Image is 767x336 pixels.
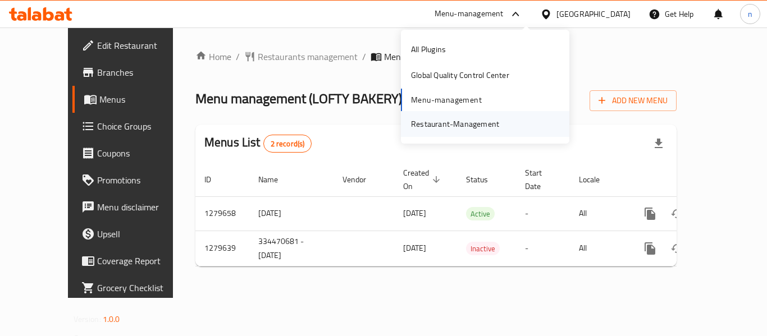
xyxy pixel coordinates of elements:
[466,208,495,220] span: Active
[72,274,196,301] a: Grocery Checklist
[362,50,366,63] li: /
[403,241,426,255] span: [DATE]
[97,39,187,52] span: Edit Restaurant
[343,173,381,186] span: Vendor
[599,94,668,108] span: Add New Menu
[249,196,334,231] td: [DATE]
[579,173,614,186] span: Locale
[466,242,500,255] div: Inactive
[195,86,402,111] span: Menu management ( LOFTY BAKERY )
[637,235,664,262] button: more
[264,139,312,149] span: 2 record(s)
[195,50,231,63] a: Home
[97,173,187,187] span: Promotions
[637,200,664,227] button: more
[97,254,187,268] span: Coverage Report
[97,227,187,241] span: Upsell
[244,50,358,63] a: Restaurants management
[525,166,556,193] span: Start Date
[97,200,187,214] span: Menu disclaimer
[97,146,187,160] span: Coupons
[466,242,500,255] span: Inactive
[645,130,672,157] div: Export file
[195,196,249,231] td: 1279658
[664,235,691,262] button: Change Status
[403,166,444,193] span: Created On
[411,69,509,81] div: Global Quality Control Center
[72,140,196,167] a: Coupons
[263,135,312,153] div: Total records count
[466,173,503,186] span: Status
[570,196,628,231] td: All
[72,59,196,86] a: Branches
[72,32,196,59] a: Edit Restaurant
[570,231,628,266] td: All
[97,119,187,133] span: Choice Groups
[195,163,754,266] table: enhanced table
[195,231,249,266] td: 1279639
[628,163,754,197] th: Actions
[466,207,495,220] div: Active
[258,173,293,186] span: Name
[72,113,196,140] a: Choice Groups
[97,281,187,294] span: Grocery Checklist
[99,93,187,106] span: Menus
[435,7,504,21] div: Menu-management
[411,43,446,56] div: All Plugins
[204,134,312,153] h2: Menus List
[516,196,570,231] td: -
[258,50,358,63] span: Restaurants management
[384,50,410,63] span: Menus
[236,50,240,63] li: /
[72,220,196,247] a: Upsell
[72,247,196,274] a: Coverage Report
[97,66,187,79] span: Branches
[664,200,691,227] button: Change Status
[516,231,570,266] td: -
[590,90,677,111] button: Add New Menu
[411,118,499,130] div: Restaurant-Management
[556,8,631,20] div: [GEOGRAPHIC_DATA]
[103,312,120,326] span: 1.0.0
[249,231,334,266] td: 334470681 - [DATE]
[748,8,752,20] span: n
[72,86,196,113] a: Menus
[72,194,196,220] a: Menu disclaimer
[72,167,196,194] a: Promotions
[204,173,226,186] span: ID
[403,206,426,220] span: [DATE]
[74,312,101,326] span: Version:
